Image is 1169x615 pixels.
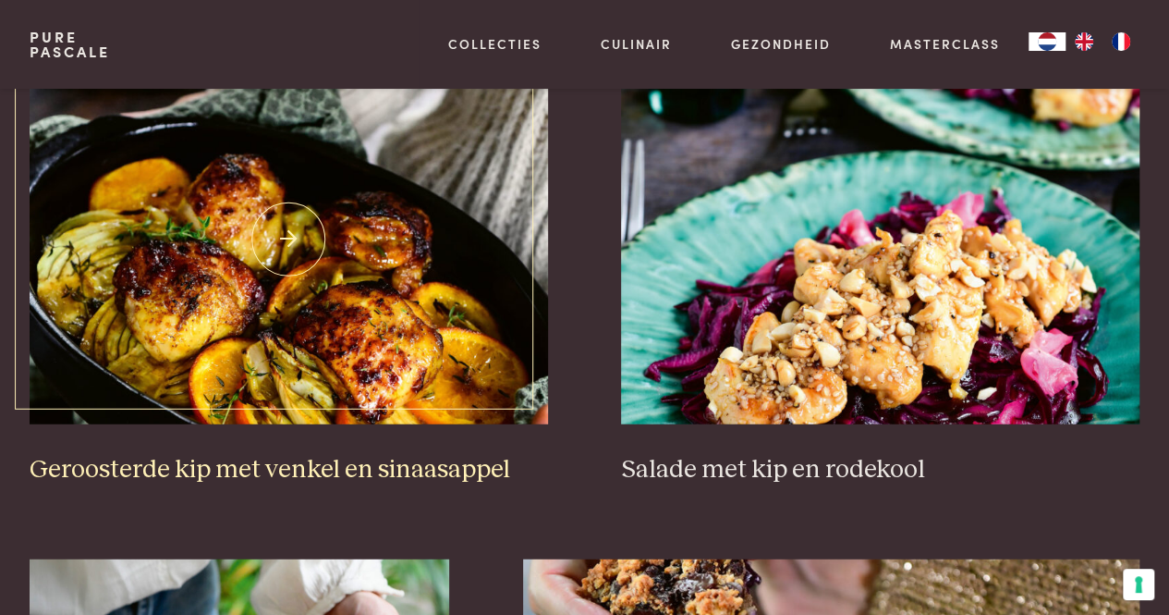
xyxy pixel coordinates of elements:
a: PurePascale [30,30,110,59]
a: Gezondheid [731,34,831,54]
a: EN [1065,32,1102,51]
a: Geroosterde kip met venkel en sinaasappel Geroosterde kip met venkel en sinaasappel [30,55,548,486]
a: Salade met kip en rodekool Salade met kip en rodekool [621,55,1139,486]
a: Collecties [448,34,542,54]
a: FR [1102,32,1139,51]
button: Uw voorkeuren voor toestemming voor trackingtechnologieën [1123,569,1154,600]
h3: Salade met kip en rodekool [621,454,1139,486]
img: Geroosterde kip met venkel en sinaasappel [30,55,548,424]
aside: Language selected: Nederlands [1029,32,1139,51]
a: Masterclass [889,34,999,54]
div: Language [1029,32,1065,51]
h3: Geroosterde kip met venkel en sinaasappel [30,454,548,486]
a: Culinair [601,34,672,54]
a: NL [1029,32,1065,51]
img: Salade met kip en rodekool [621,55,1139,424]
ul: Language list [1065,32,1139,51]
